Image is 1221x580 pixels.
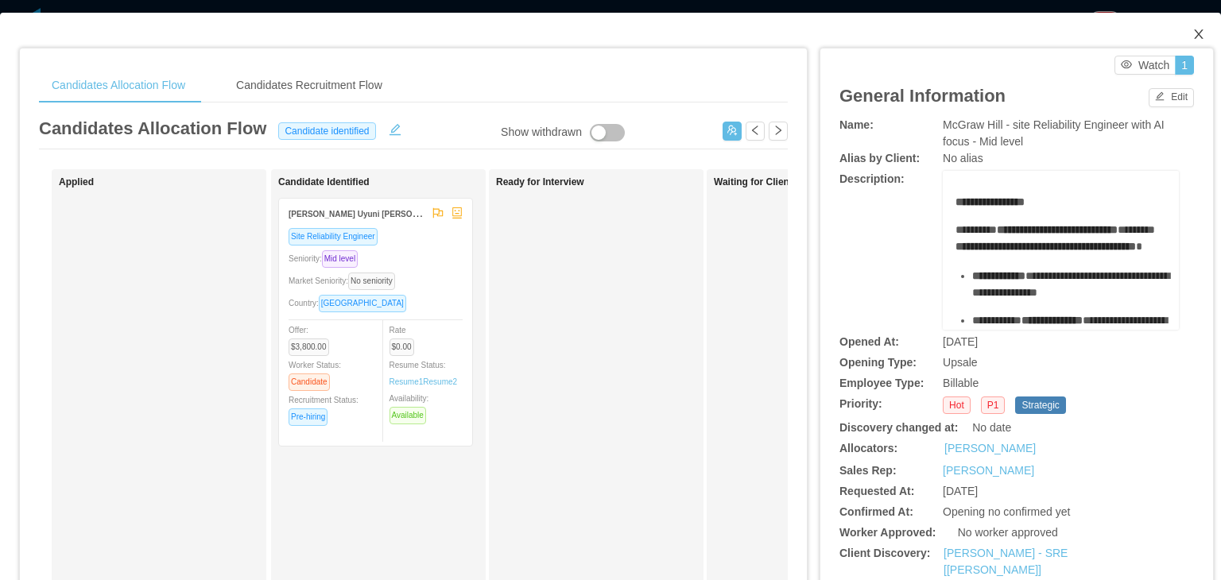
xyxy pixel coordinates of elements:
span: Hot [943,396,971,414]
h1: Candidate Identified [278,176,501,188]
span: Billable [943,377,979,389]
div: Candidates Recruitment Flow [223,68,395,103]
span: McGraw Hill - site Reliability Engineer with AI focus - Mid level [943,118,1165,148]
b: Name: [839,118,874,131]
span: No worker approved [958,526,1058,539]
span: Country: [289,299,413,307]
span: Candidate identified [278,122,375,140]
button: icon: edit [382,120,408,136]
span: $0.00 [390,338,414,356]
div: Candidates Allocation Flow [39,68,198,103]
strong: [PERSON_NAME] Uyuni [PERSON_NAME] [289,207,448,219]
span: Availability: [390,394,432,420]
span: No seniority [348,273,395,290]
b: Opening Type: [839,356,917,369]
button: 1 [1175,56,1194,75]
span: Market Seniority: [289,276,401,285]
button: Close [1176,13,1221,57]
b: Allocators: [839,442,897,454]
span: Available [390,407,426,424]
span: [DATE] [943,335,978,348]
span: Strategic [1015,396,1065,414]
button: icon: editEdit [1149,88,1194,107]
span: P1 [981,396,1006,414]
span: Recruitment Status: [289,396,359,421]
b: Employee Type: [839,377,924,389]
span: Candidate [289,373,330,391]
span: Site Reliability Engineer [289,228,378,246]
span: Opening no confirmed yet [943,505,1070,518]
h1: Applied [59,176,281,188]
span: robot [452,207,463,218]
a: [PERSON_NAME] [943,464,1034,477]
b: Client Discovery: [839,547,930,559]
h1: Waiting for Client Approval [714,176,936,188]
b: Opened At: [839,335,899,348]
b: Description: [839,172,905,185]
span: [DATE] [943,485,978,497]
b: Worker Approved: [839,526,936,539]
span: Resume Status: [390,361,458,386]
a: [PERSON_NAME] [944,440,1036,457]
b: Discovery changed at: [839,421,958,434]
div: Show withdrawn [501,124,582,141]
span: flag [432,207,444,218]
article: Candidates Allocation Flow [39,115,266,141]
h1: Ready for Interview [496,176,719,188]
article: General Information [839,83,1006,109]
span: Upsale [943,356,978,369]
b: Requested At: [839,485,914,497]
div: rdw-wrapper [943,171,1179,330]
span: Offer: [289,326,335,351]
i: icon: close [1192,28,1205,41]
a: Resume2 [423,376,457,388]
span: Rate [390,326,421,351]
b: Priority: [839,397,882,410]
button: icon: left [746,122,765,141]
a: [PERSON_NAME] - SRE [[PERSON_NAME]] [944,547,1068,576]
button: icon: eyeWatch [1114,56,1176,75]
span: Seniority: [289,254,364,263]
span: Pre-hiring [289,408,328,426]
b: Confirmed At: [839,505,913,518]
button: icon: usergroup-add [723,122,742,141]
span: No alias [943,152,983,164]
span: Worker Status: [289,361,341,386]
b: Alias by Client: [839,152,920,164]
span: Mid level [322,250,358,268]
span: [GEOGRAPHIC_DATA] [319,295,406,312]
div: rdw-editor [955,194,1167,353]
b: Sales Rep: [839,464,897,477]
span: $3,800.00 [289,338,329,356]
button: icon: right [769,122,788,141]
span: No date [972,421,1011,434]
a: Resume1 [390,376,424,388]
